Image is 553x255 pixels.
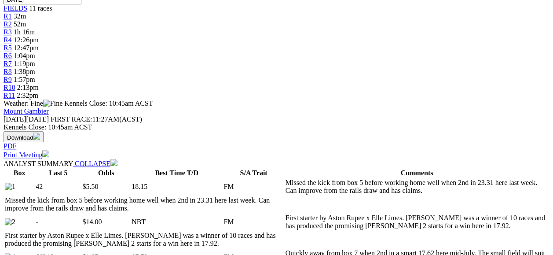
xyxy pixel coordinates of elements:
a: R1 [4,12,12,20]
a: R11 [4,92,15,99]
th: Box [4,169,34,177]
a: R6 [4,52,12,59]
td: First starter by Aston Rupee x Elle Limes. [PERSON_NAME] was a winner of 10 races and has produce... [285,214,549,230]
span: COLLAPSE [75,160,110,167]
span: FIRST RACE: [51,115,92,123]
a: Mount Gambier [4,107,49,115]
td: Missed the kick from box 5 before working home well when 2nd in 23.31 here last week. Can improve... [285,178,549,195]
a: COLLAPSE [73,160,117,167]
span: 1:57pm [14,76,35,83]
button: Download [4,131,44,142]
span: 2:13pm [17,84,39,91]
span: Kennels Close: 10:45am ACST [64,100,153,107]
td: FM [223,214,284,230]
img: 2 [5,218,15,226]
th: Odds [82,169,130,177]
span: 11 races [29,4,52,12]
a: R10 [4,84,15,91]
span: 2:32pm [17,92,38,99]
span: 32m [14,12,26,20]
td: NBT [131,214,222,230]
img: chevron-down-white.svg [110,159,117,166]
th: Last 5 [35,169,81,177]
span: 1h 16m [14,28,35,36]
span: $14.00 [82,218,102,225]
th: Comments [285,169,549,177]
span: Weather: Fine [4,100,64,107]
div: Kennels Close: 10:45am ACST [4,123,549,131]
td: Missed the kick from box 5 before working home well when 2nd in 23.31 here last week. Can improve... [4,196,284,213]
div: ANALYST SUMMARY [4,159,549,168]
span: $5.50 [82,183,98,190]
a: PDF [4,142,16,150]
th: S/A Trait [223,169,284,177]
span: 12:47pm [14,44,39,52]
span: 12:26pm [14,36,39,44]
img: 1 [5,183,15,191]
img: download.svg [33,133,40,140]
a: R4 [4,36,12,44]
img: printer.svg [42,150,49,157]
td: FM [223,178,284,195]
span: 52m [14,20,26,28]
span: 1:04pm [14,52,35,59]
img: Fine [43,100,62,107]
span: 11:27AM(ACST) [51,115,142,123]
a: R5 [4,44,12,52]
span: 1:19pm [14,60,35,67]
span: [DATE] [4,115,49,123]
a: R7 [4,60,12,67]
td: 42 [35,178,81,195]
div: Download [4,142,549,150]
a: R2 [4,20,12,28]
td: First starter by Aston Rupee x Elle Limes. [PERSON_NAME] was a winner of 10 races and has produce... [4,231,284,248]
span: [DATE] [4,115,26,123]
a: R8 [4,68,12,75]
a: FIELDS [4,4,27,12]
a: R3 [4,28,12,36]
a: Print Meeting [4,151,49,159]
td: - [35,214,81,230]
a: R9 [4,76,12,83]
td: 18.15 [131,178,222,195]
th: Best Time T/D [131,169,222,177]
span: 1:38pm [14,68,35,75]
